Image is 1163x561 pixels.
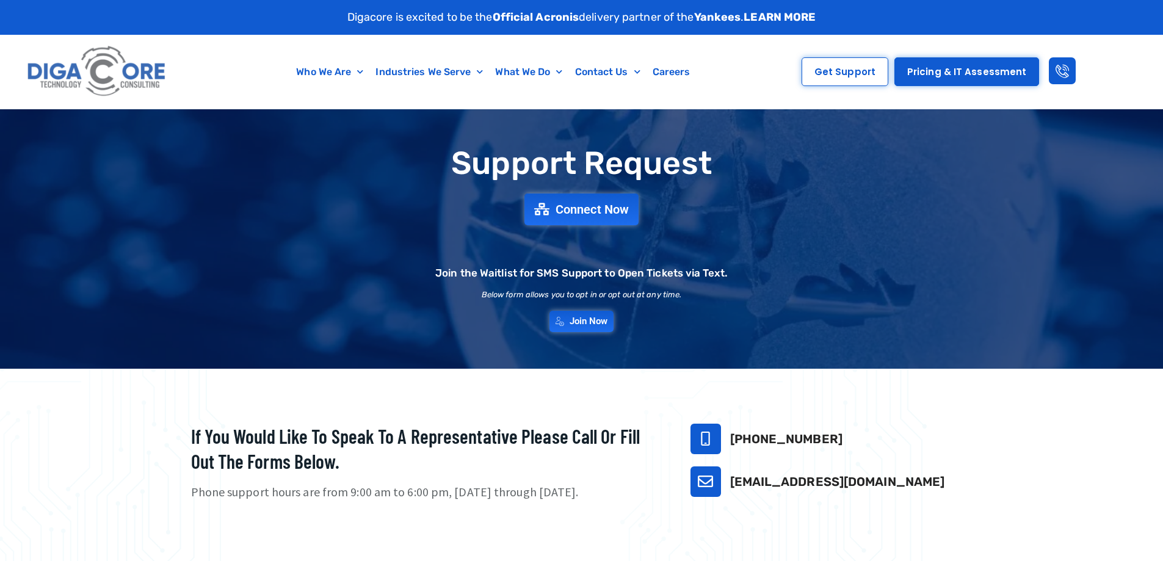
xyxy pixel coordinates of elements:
span: Pricing & IT Assessment [907,67,1026,76]
strong: Yankees [694,10,741,24]
a: Get Support [802,57,888,86]
a: support@digacore.com [690,466,721,497]
a: Who We Are [290,58,369,86]
a: LEARN MORE [744,10,816,24]
span: Get Support [814,67,875,76]
h2: Below form allows you to opt in or opt out at any time. [482,291,682,299]
h1: Support Request [161,146,1003,181]
span: Join Now [570,317,608,326]
a: 732-646-5725 [690,424,721,454]
p: Digacore is excited to be the delivery partner of the . [347,9,816,26]
a: What We Do [489,58,568,86]
span: Connect Now [556,203,629,215]
a: Pricing & IT Assessment [894,57,1039,86]
a: Connect Now [524,194,639,225]
nav: Menu [229,58,758,86]
img: Digacore logo 1 [24,41,170,103]
p: Phone support hours are from 9:00 am to 6:00 pm, [DATE] through [DATE]. [191,483,660,501]
a: Careers [647,58,697,86]
h2: If you would like to speak to a representative please call or fill out the forms below. [191,424,660,474]
a: Industries We Serve [369,58,489,86]
a: [EMAIL_ADDRESS][DOMAIN_NAME] [730,474,945,489]
strong: Official Acronis [493,10,579,24]
a: [PHONE_NUMBER] [730,432,842,446]
h2: Join the Waitlist for SMS Support to Open Tickets via Text. [435,268,728,278]
a: Contact Us [569,58,647,86]
a: Join Now [549,311,614,332]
